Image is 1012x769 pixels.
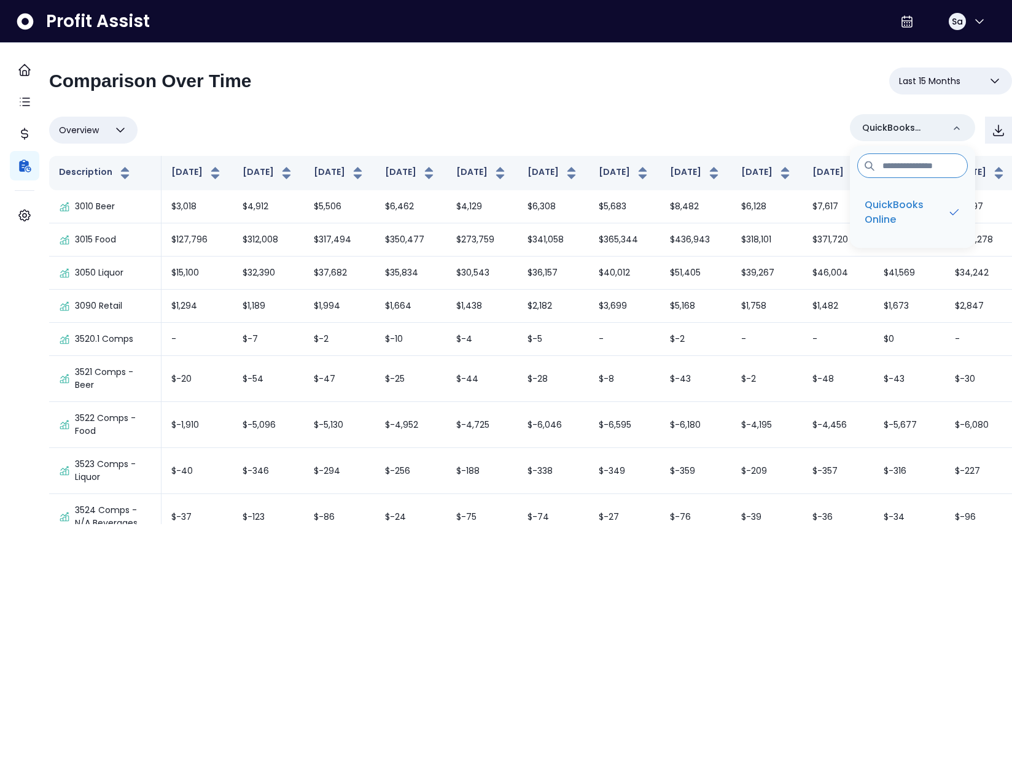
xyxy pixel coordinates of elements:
[874,257,945,290] td: $41,569
[375,257,446,290] td: $35,834
[589,257,660,290] td: $40,012
[660,190,731,223] td: $8,482
[375,223,446,257] td: $350,477
[731,402,803,448] td: $-4,195
[233,257,304,290] td: $32,390
[233,494,304,540] td: $-123
[75,504,151,530] p: 3524 Comps - N/A Beverages
[59,166,133,180] button: Description
[874,402,945,448] td: $-5,677
[731,190,803,223] td: $6,128
[75,412,151,438] p: 3522 Comps - Food
[446,448,518,494] td: $-188
[446,257,518,290] td: $30,543
[233,290,304,323] td: $1,189
[456,166,508,180] button: [DATE]
[243,166,294,180] button: [DATE]
[59,123,99,137] span: Overview
[75,200,115,213] p: 3010 Beer
[75,233,116,246] p: 3015 Food
[233,356,304,402] td: $-54
[518,190,589,223] td: $6,308
[803,323,874,356] td: -
[599,166,650,180] button: [DATE]
[803,190,874,223] td: $7,617
[589,448,660,494] td: $-349
[75,266,123,279] p: 3050 Liquor
[375,402,446,448] td: $-4,952
[803,257,874,290] td: $46,004
[731,290,803,323] td: $1,758
[304,448,375,494] td: $-294
[233,402,304,448] td: $-5,096
[518,223,589,257] td: $341,058
[803,356,874,402] td: $-48
[803,494,874,540] td: $-36
[589,290,660,323] td: $3,699
[314,166,365,180] button: [DATE]
[874,356,945,402] td: $-43
[589,223,660,257] td: $365,344
[874,323,945,356] td: $0
[741,166,793,180] button: [DATE]
[233,223,304,257] td: $312,008
[162,494,233,540] td: $-37
[375,448,446,494] td: $-256
[518,356,589,402] td: $-28
[803,223,874,257] td: $371,720
[874,448,945,494] td: $-316
[75,458,151,484] p: 3523 Comps - Liquor
[304,257,375,290] td: $37,682
[731,257,803,290] td: $39,267
[952,15,963,28] span: Sa
[446,323,518,356] td: $-4
[862,122,943,134] p: QuickBooks Online
[375,494,446,540] td: $-24
[375,356,446,402] td: $-25
[660,257,731,290] td: $51,405
[75,366,151,392] p: 3521 Comps - Beer
[865,198,948,227] p: QuickBooks Online
[589,494,660,540] td: $-27
[518,290,589,323] td: $2,182
[233,323,304,356] td: $-7
[162,223,233,257] td: $127,796
[660,323,731,356] td: $-2
[527,166,579,180] button: [DATE]
[518,257,589,290] td: $36,157
[162,290,233,323] td: $1,294
[304,402,375,448] td: $-5,130
[660,223,731,257] td: $436,943
[446,223,518,257] td: $273,759
[375,290,446,323] td: $1,664
[518,402,589,448] td: $-6,046
[304,223,375,257] td: $317,494
[75,333,133,346] p: 3520.1 Comps
[233,448,304,494] td: $-346
[803,290,874,323] td: $1,482
[233,190,304,223] td: $4,912
[874,290,945,323] td: $1,673
[803,402,874,448] td: $-4,456
[731,448,803,494] td: $-209
[162,356,233,402] td: $-20
[589,356,660,402] td: $-8
[874,494,945,540] td: $-34
[162,257,233,290] td: $15,100
[446,356,518,402] td: $-44
[375,190,446,223] td: $6,462
[803,448,874,494] td: $-357
[660,290,731,323] td: $5,168
[304,190,375,223] td: $5,506
[589,402,660,448] td: $-6,595
[518,494,589,540] td: $-74
[162,402,233,448] td: $-1,910
[670,166,722,180] button: [DATE]
[46,10,150,33] span: Profit Assist
[304,290,375,323] td: $1,994
[385,166,437,180] button: [DATE]
[955,166,1006,180] button: [DATE]
[304,356,375,402] td: $-47
[899,74,960,88] span: Last 15 Months
[812,166,864,180] button: [DATE]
